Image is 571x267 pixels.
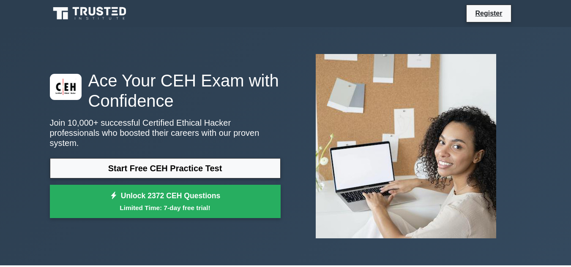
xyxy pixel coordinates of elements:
[50,70,281,111] h1: Ace Your CEH Exam with Confidence
[50,118,281,148] p: Join 10,000+ successful Certified Ethical Hacker professionals who boosted their careers with our...
[50,185,281,218] a: Unlock 2372 CEH QuestionsLimited Time: 7-day free trial!
[470,8,507,19] a: Register
[50,158,281,178] a: Start Free CEH Practice Test
[60,203,270,213] small: Limited Time: 7-day free trial!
